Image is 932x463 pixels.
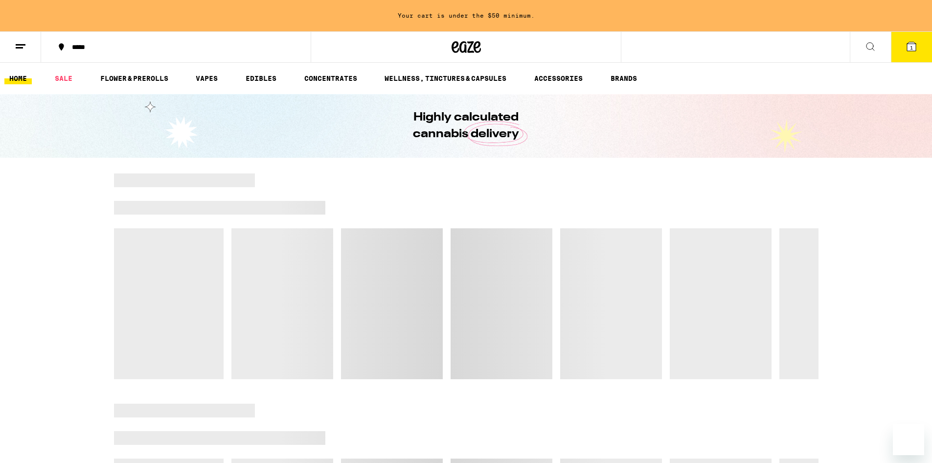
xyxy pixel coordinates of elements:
button: 1 [891,32,932,62]
a: FLOWER & PREROLLS [95,73,173,84]
span: 1 [910,45,913,50]
a: WELLNESS, TINCTURES & CAPSULES [380,73,511,84]
h1: Highly calculated cannabis delivery [386,109,547,143]
a: EDIBLES [241,73,281,84]
a: SALE [50,73,77,84]
a: ACCESSORIES [529,73,588,84]
a: BRANDS [606,73,642,84]
a: VAPES [191,73,223,84]
a: CONCENTRATES [299,73,362,84]
a: HOME [4,73,32,84]
iframe: Button to launch messaging window [893,424,924,455]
